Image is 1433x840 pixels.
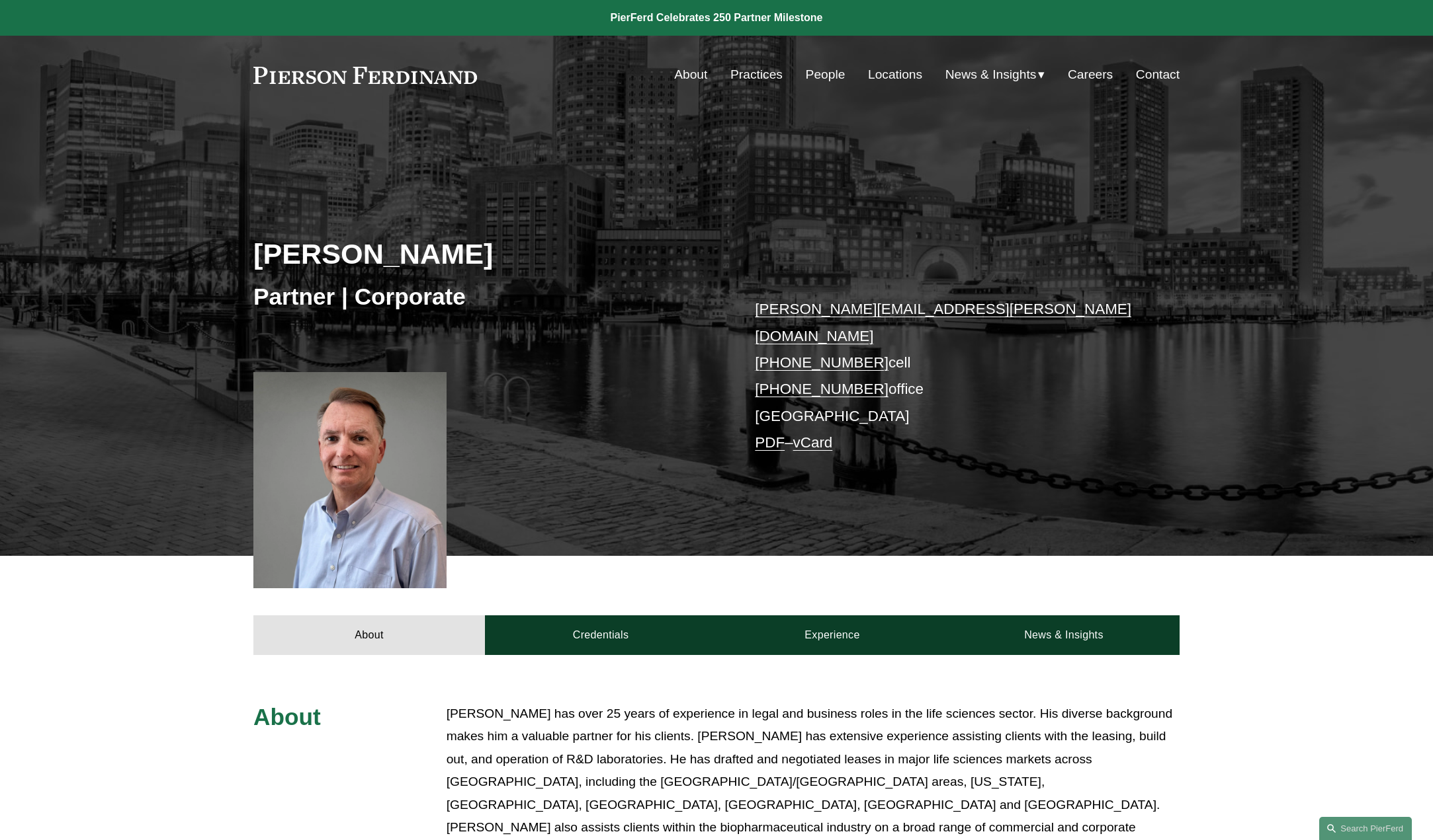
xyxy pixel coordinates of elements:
[945,62,1045,87] a: folder dropdown
[755,354,889,371] a: [PHONE_NUMBER]
[755,296,1141,456] p: cell office [GEOGRAPHIC_DATA] –
[755,301,1131,344] a: [PERSON_NAME][EMAIL_ADDRESS][PERSON_NAME][DOMAIN_NAME]
[945,63,1037,87] span: News & Insights
[755,434,785,451] a: PDF
[868,62,922,87] a: Locations
[730,62,783,87] a: Practices
[716,615,948,655] a: Experience
[253,237,716,271] h2: [PERSON_NAME]
[485,615,716,655] a: Credentials
[253,282,716,311] h3: Partner | Corporate
[806,62,846,87] a: People
[674,62,707,87] a: About
[948,615,1180,655] a: News & Insights
[1068,62,1113,87] a: Careers
[253,615,485,655] a: About
[1136,62,1180,87] a: Contact
[253,704,321,730] span: About
[793,434,833,451] a: vCard
[1319,817,1412,840] a: Search this site
[755,381,889,397] a: [PHONE_NUMBER]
